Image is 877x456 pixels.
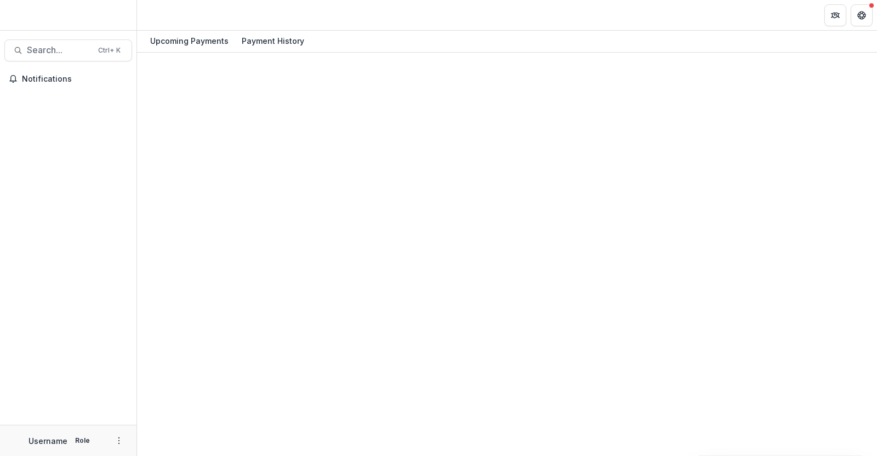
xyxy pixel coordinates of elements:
[22,75,128,84] span: Notifications
[72,436,93,446] p: Role
[27,45,92,55] span: Search...
[824,4,846,26] button: Partners
[237,33,309,49] div: Payment History
[146,33,233,49] div: Upcoming Payments
[4,70,132,88] button: Notifications
[112,434,126,447] button: More
[851,4,873,26] button: Get Help
[146,31,233,52] a: Upcoming Payments
[4,39,132,61] button: Search...
[96,44,123,56] div: Ctrl + K
[29,435,67,447] p: Username
[237,31,309,52] a: Payment History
